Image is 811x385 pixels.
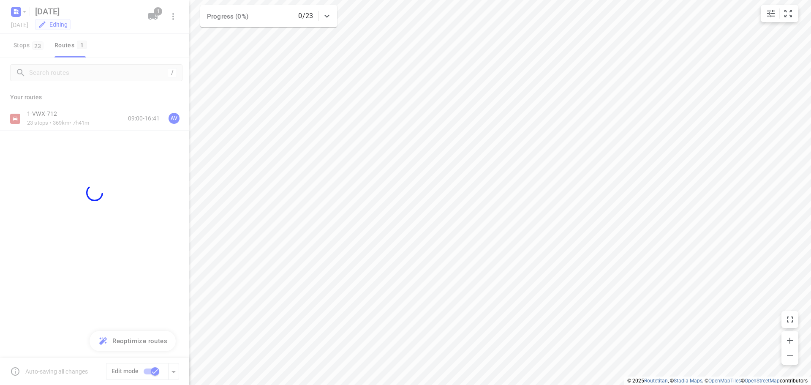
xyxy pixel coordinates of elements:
div: small contained button group [761,5,798,22]
div: Progress (0%)0/23 [200,5,337,27]
li: © 2025 , © , © © contributors [627,378,808,384]
a: OpenMapTiles [708,378,741,384]
button: Fit zoom [780,5,797,22]
a: Routetitan [644,378,668,384]
a: OpenStreetMap [745,378,780,384]
button: Map settings [762,5,779,22]
p: 0/23 [298,11,313,21]
span: Progress (0%) [207,13,248,20]
a: Stadia Maps [674,378,702,384]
